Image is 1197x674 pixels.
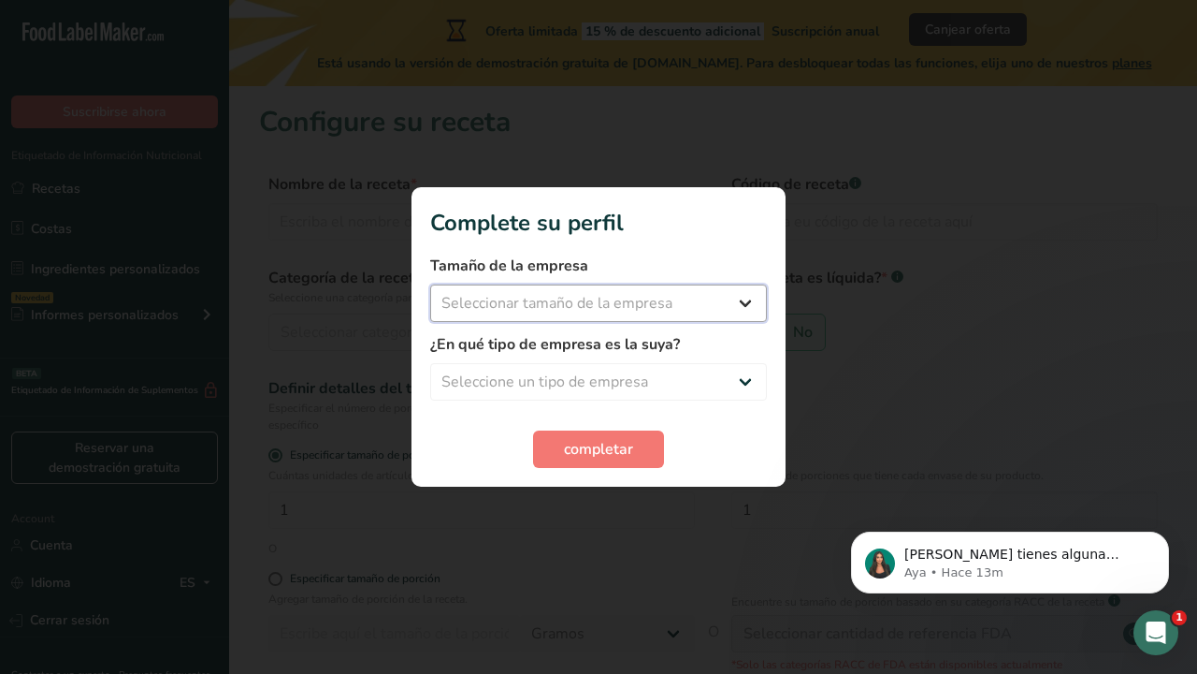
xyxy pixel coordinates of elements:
label: Tamaño de la empresa [430,255,767,277]
span: completar [564,438,633,461]
h1: Complete su perfil [430,206,767,240]
button: completar [533,431,664,468]
iframe: Intercom live chat [1133,610,1178,655]
span: 1 [1172,610,1187,625]
label: ¿En qué tipo de empresa es la suya? [430,333,767,356]
iframe: Intercom notifications mensaje [823,492,1197,623]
